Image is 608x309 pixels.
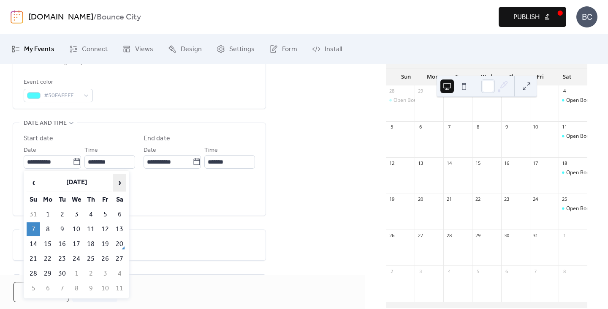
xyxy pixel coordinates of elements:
td: 23 [55,252,69,266]
div: 11 [561,124,567,130]
div: 16 [504,160,510,166]
span: Design [181,44,202,55]
div: 17 [532,160,539,166]
td: 9 [55,222,69,236]
th: Tu [55,193,69,207]
td: 6 [113,208,126,221]
td: 29 [41,267,54,281]
div: 14 [446,160,452,166]
th: Fr [98,193,112,207]
a: Cancel [14,282,69,302]
td: 8 [41,222,54,236]
div: Open Bounce [559,133,587,140]
div: Start date [24,134,53,144]
div: 23 [504,196,510,202]
a: [DOMAIN_NAME] [28,9,93,25]
span: Link to Google Maps [34,57,87,68]
span: Date and time [24,118,67,129]
div: Open Bounce [559,205,587,212]
td: 14 [27,237,40,251]
div: 28 [388,88,395,94]
span: Settings [229,44,255,55]
a: Design [162,38,208,60]
div: 8 [475,124,481,130]
div: Sun [393,68,420,85]
th: Mo [41,193,54,207]
div: 4 [446,268,452,274]
div: 12 [388,160,395,166]
div: 29 [475,232,481,238]
div: 4 [561,88,567,94]
span: Publish [513,12,540,22]
div: 22 [475,196,481,202]
td: 26 [98,252,112,266]
div: 6 [504,268,510,274]
div: Tue [446,68,473,85]
td: 5 [98,208,112,221]
div: Open Bounce [566,97,598,104]
span: Form [282,44,297,55]
div: 5 [388,124,395,130]
div: Open Bounce [386,97,415,104]
div: BC [576,6,597,27]
div: 7 [532,268,539,274]
div: 13 [417,160,423,166]
div: End date [144,134,170,144]
td: 7 [55,282,69,295]
th: We [70,193,83,207]
span: Date [144,145,156,156]
img: logo [11,10,23,24]
td: 1 [41,208,54,221]
td: 9 [84,282,98,295]
span: My Events [24,44,54,55]
div: 21 [446,196,452,202]
div: 29 [417,88,423,94]
span: Connect [82,44,108,55]
td: 22 [41,252,54,266]
div: Open Bounce [566,169,598,176]
td: 3 [98,267,112,281]
td: 25 [84,252,98,266]
td: 24 [70,252,83,266]
div: Sat [554,68,581,85]
td: 28 [27,267,40,281]
a: My Events [5,38,61,60]
td: 27 [113,252,126,266]
b: / [93,9,97,25]
td: 16 [55,237,69,251]
td: 2 [84,267,98,281]
th: [DATE] [41,174,112,192]
div: 3 [417,268,423,274]
td: 2 [55,208,69,221]
td: 6 [41,282,54,295]
a: Settings [210,38,261,60]
td: 18 [84,237,98,251]
span: ‹ [27,174,40,191]
td: 4 [84,208,98,221]
div: 5 [475,268,481,274]
div: Open Bounce [566,205,598,212]
div: 30 [504,232,510,238]
div: 7 [446,124,452,130]
td: 13 [113,222,126,236]
td: 5 [27,282,40,295]
div: Open Bounce [559,169,587,176]
div: 9 [504,124,510,130]
div: Event color [24,77,91,88]
td: 7 [27,222,40,236]
div: 20 [417,196,423,202]
span: Time [204,145,218,156]
a: Connect [63,38,114,60]
td: 19 [98,237,112,251]
div: 19 [388,196,395,202]
span: Time [84,145,98,156]
div: 31 [532,232,539,238]
td: 4 [113,267,126,281]
div: 8 [561,268,567,274]
div: 10 [532,124,539,130]
td: 10 [70,222,83,236]
div: Thu [500,68,527,85]
th: Sa [113,193,126,207]
th: Th [84,193,98,207]
div: 24 [532,196,539,202]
